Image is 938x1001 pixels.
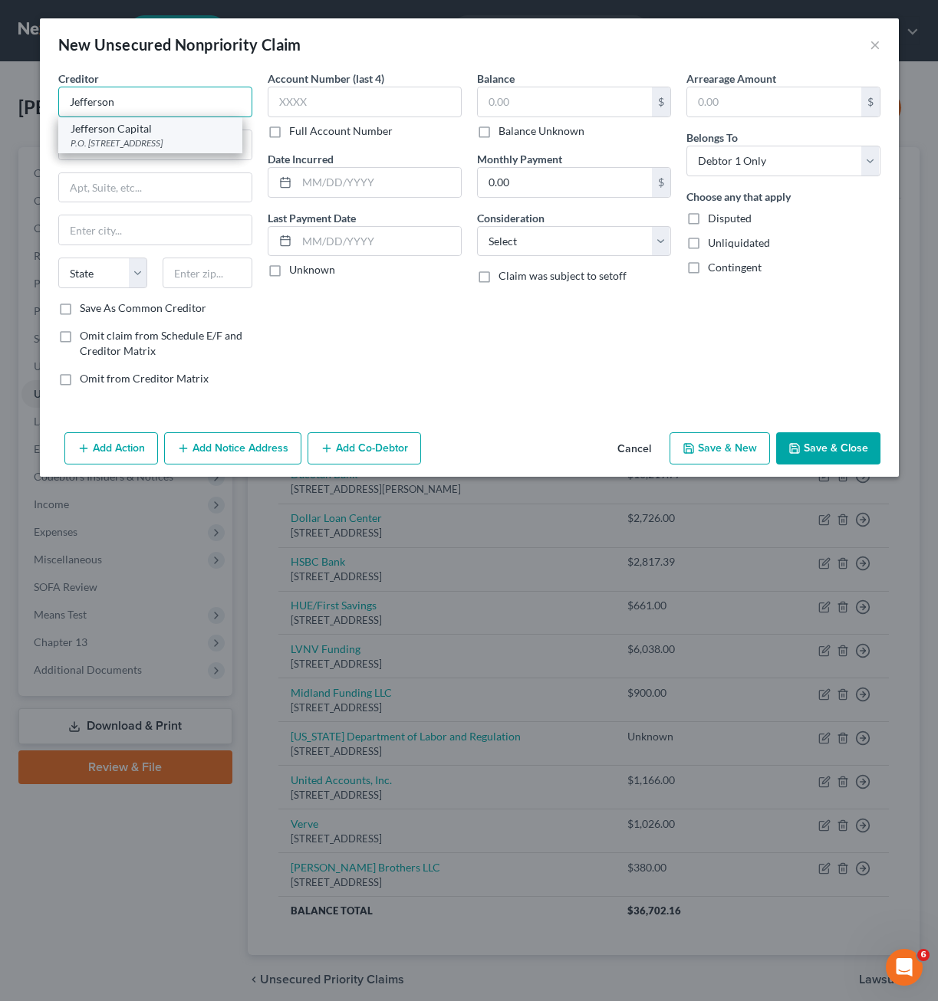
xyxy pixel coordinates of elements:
[71,121,230,136] div: Jefferson Capital
[71,136,230,149] div: P.O. [STREET_ADDRESS]
[687,87,861,117] input: 0.00
[308,432,421,464] button: Add Co-Debtor
[477,71,515,87] label: Balance
[80,329,242,357] span: Omit claim from Schedule E/F and Creditor Matrix
[886,949,923,986] iframe: Intercom live chat
[163,258,252,288] input: Enter zip...
[499,123,584,139] label: Balance Unknown
[289,123,393,139] label: Full Account Number
[80,300,206,316] label: Save As Common Creditor
[861,87,880,117] div: $
[478,87,652,117] input: 0.00
[708,261,762,274] span: Contingent
[708,212,752,225] span: Disputed
[297,227,461,256] input: MM/DD/YYYY
[917,949,930,961] span: 6
[708,236,770,249] span: Unliquidated
[605,434,663,464] button: Cancel
[164,432,301,464] button: Add Notice Address
[477,151,562,167] label: Monthly Payment
[268,151,334,167] label: Date Incurred
[670,432,770,464] button: Save & New
[268,87,462,117] input: XXXX
[58,72,99,85] span: Creditor
[289,262,335,277] label: Unknown
[776,432,880,464] button: Save & Close
[80,372,209,385] span: Omit from Creditor Matrix
[58,34,301,55] div: New Unsecured Nonpriority Claim
[686,71,776,87] label: Arrearage Amount
[58,87,252,117] input: Search creditor by name...
[686,131,738,144] span: Belongs To
[59,173,252,202] input: Apt, Suite, etc...
[499,269,627,282] span: Claim was subject to setoff
[478,168,652,197] input: 0.00
[652,87,670,117] div: $
[652,168,670,197] div: $
[686,189,791,205] label: Choose any that apply
[268,210,356,226] label: Last Payment Date
[477,210,545,226] label: Consideration
[268,71,384,87] label: Account Number (last 4)
[64,432,158,464] button: Add Action
[870,35,880,54] button: ×
[297,168,461,197] input: MM/DD/YYYY
[59,215,252,245] input: Enter city...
